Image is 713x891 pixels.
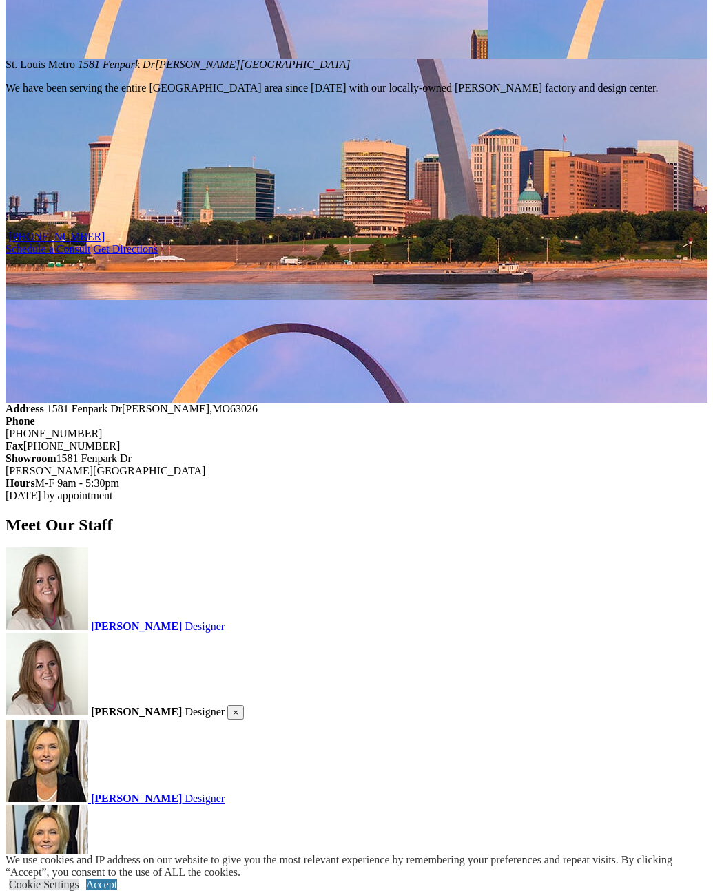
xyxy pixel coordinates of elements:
em: 1581 Fenpark Dr [78,59,351,70]
p: We have been serving the entire [GEOGRAPHIC_DATA] area since [DATE] with our locally-owned [PERSO... [6,82,707,94]
span: [PERSON_NAME][GEOGRAPHIC_DATA] [155,59,351,70]
strong: Showroom [6,452,56,464]
span: Designer [185,620,225,632]
a: [PHONE_NUMBER] [8,231,105,242]
div: [PHONE_NUMBER] [6,440,707,452]
img: Closet Factory designer Katie Eich [6,547,88,630]
div: 1581 Fenpark Dr [PERSON_NAME][GEOGRAPHIC_DATA] [6,452,707,477]
a: Schedule a Consult [6,243,91,255]
span: Designer [185,706,225,717]
div: We use cookies and IP address on our website to give you the most relevant experience by remember... [6,854,713,879]
span: MO [212,403,230,415]
a: Closet Factory designer Krystyna Beaton [PERSON_NAME] Designer [6,720,707,805]
strong: Hours [6,477,35,489]
img: Closet Factory designer Katie Eich [6,633,88,715]
img: Closet Factory designer Krystyna Beaton [6,805,88,888]
strong: Fax [6,440,23,452]
strong: [PERSON_NAME] [91,620,182,632]
strong: [PERSON_NAME] [91,706,182,717]
span: 1581 Fenpark Dr [47,403,122,415]
strong: Address [6,403,44,415]
button: Close [227,705,244,720]
div: M-F 9am - 5:30pm [DATE] by appointment [6,477,707,502]
a: Closet Factory designer Katie Eich [PERSON_NAME] Designer [6,547,707,633]
h2: Meet Our Staff [6,516,707,534]
span: × [233,707,238,717]
img: Closet Factory designer Krystyna Beaton [6,720,88,802]
a: Click Get Directions to get location on google map [94,243,158,255]
span: St. Louis Metro [6,59,75,70]
a: Cookie Settings [9,879,79,890]
span: [PERSON_NAME] [122,403,209,415]
div: , [6,403,707,415]
strong: Phone [6,415,35,427]
span: 63026 [230,403,258,415]
strong: [PERSON_NAME] [91,793,182,804]
div: [PHONE_NUMBER] [6,428,707,440]
a: Accept [86,879,117,890]
span: Designer [185,793,225,804]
